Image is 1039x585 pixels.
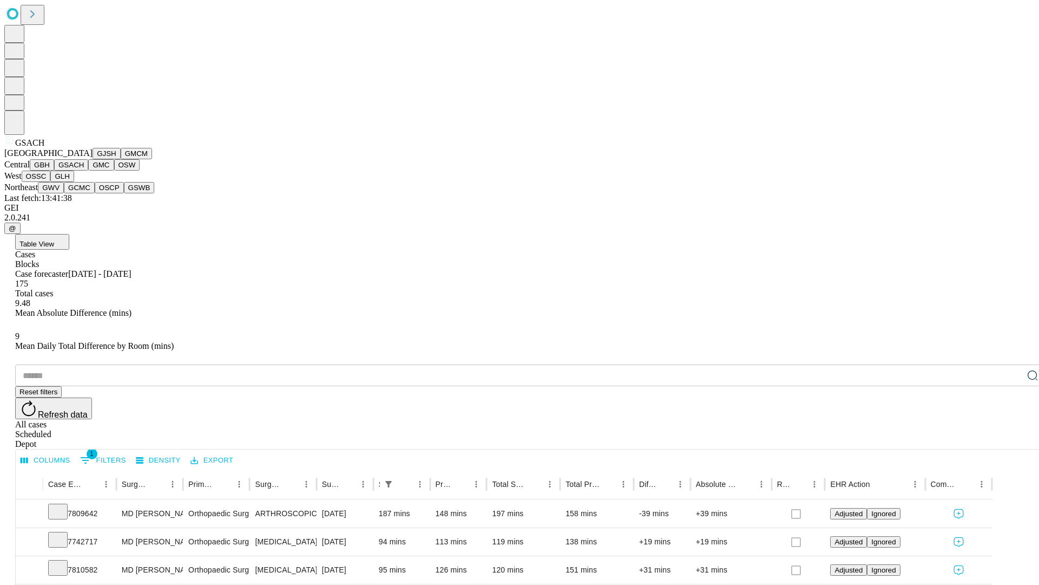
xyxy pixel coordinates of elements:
[436,500,482,528] div: 148 mins
[381,477,396,492] button: Show filters
[871,566,896,574] span: Ignored
[340,477,356,492] button: Sort
[436,556,482,584] div: 126 mins
[807,477,822,492] button: Menu
[616,477,631,492] button: Menu
[124,182,155,193] button: GSWB
[30,159,54,171] button: GBH
[754,477,769,492] button: Menu
[19,240,54,248] span: Table View
[696,500,766,528] div: +39 mins
[48,528,111,556] div: 7742717
[15,386,62,398] button: Reset filters
[830,508,867,519] button: Adjusted
[165,477,180,492] button: Menu
[299,477,314,492] button: Menu
[696,528,766,556] div: +19 mins
[830,564,867,576] button: Adjusted
[83,477,98,492] button: Sort
[188,500,244,528] div: Orthopaedic Surgery
[834,510,863,518] span: Adjusted
[453,477,469,492] button: Sort
[87,448,97,459] span: 1
[255,556,311,584] div: [MEDICAL_DATA] [MEDICAL_DATA]
[639,500,685,528] div: -39 mins
[469,477,484,492] button: Menu
[492,480,526,489] div: Total Scheduled Duration
[15,331,19,341] span: 9
[436,480,453,489] div: Predicted In Room Duration
[834,566,863,574] span: Adjusted
[696,480,738,489] div: Absolute Difference
[4,203,1035,213] div: GEI
[255,480,282,489] div: Surgery Name
[150,477,165,492] button: Sort
[122,556,177,584] div: MD [PERSON_NAME] [PERSON_NAME] Md
[322,480,339,489] div: Surgery Date
[871,510,896,518] span: Ignored
[4,223,21,234] button: @
[436,528,482,556] div: 113 mins
[322,556,368,584] div: [DATE]
[38,182,64,193] button: GWV
[527,477,542,492] button: Sort
[15,234,69,250] button: Table View
[565,528,628,556] div: 138 mins
[93,148,121,159] button: GJSH
[4,183,38,192] span: Northeast
[657,477,673,492] button: Sort
[48,480,82,489] div: Case Epic Id
[21,561,37,580] button: Expand
[867,536,900,548] button: Ignored
[673,477,688,492] button: Menu
[48,500,111,528] div: 7809642
[792,477,807,492] button: Sort
[9,224,16,232] span: @
[397,477,412,492] button: Sort
[565,480,600,489] div: Total Predicted Duration
[4,171,22,180] span: West
[54,159,88,171] button: GSACH
[114,159,140,171] button: OSW
[15,308,131,317] span: Mean Absolute Difference (mins)
[15,298,30,308] span: 9.48
[188,452,236,469] button: Export
[15,279,28,288] span: 175
[639,528,685,556] div: +19 mins
[356,477,371,492] button: Menu
[959,477,974,492] button: Sort
[188,556,244,584] div: Orthopaedic Surgery
[830,480,870,489] div: EHR Action
[4,160,30,169] span: Central
[4,193,72,203] span: Last fetch: 13:41:38
[15,289,53,298] span: Total cases
[284,477,299,492] button: Sort
[122,500,177,528] div: MD [PERSON_NAME] [PERSON_NAME] Md
[492,528,555,556] div: 119 mins
[188,480,215,489] div: Primary Service
[492,500,555,528] div: 197 mins
[565,556,628,584] div: 151 mins
[98,477,114,492] button: Menu
[255,528,311,556] div: [MEDICAL_DATA] [MEDICAL_DATA]
[64,182,95,193] button: GCMC
[4,213,1035,223] div: 2.0.241
[15,398,92,419] button: Refresh data
[122,528,177,556] div: MD [PERSON_NAME] [PERSON_NAME] Md
[15,341,174,350] span: Mean Daily Total Difference by Room (mins)
[867,564,900,576] button: Ignored
[15,269,68,278] span: Case forecaster
[379,528,425,556] div: 94 mins
[21,533,37,552] button: Expand
[22,171,51,182] button: OSSC
[95,182,124,193] button: OSCP
[322,528,368,556] div: [DATE]
[88,159,114,171] button: GMC
[601,477,616,492] button: Sort
[121,148,152,159] button: GMCM
[867,508,900,519] button: Ignored
[639,480,656,489] div: Difference
[542,477,557,492] button: Menu
[974,477,989,492] button: Menu
[21,505,37,524] button: Expand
